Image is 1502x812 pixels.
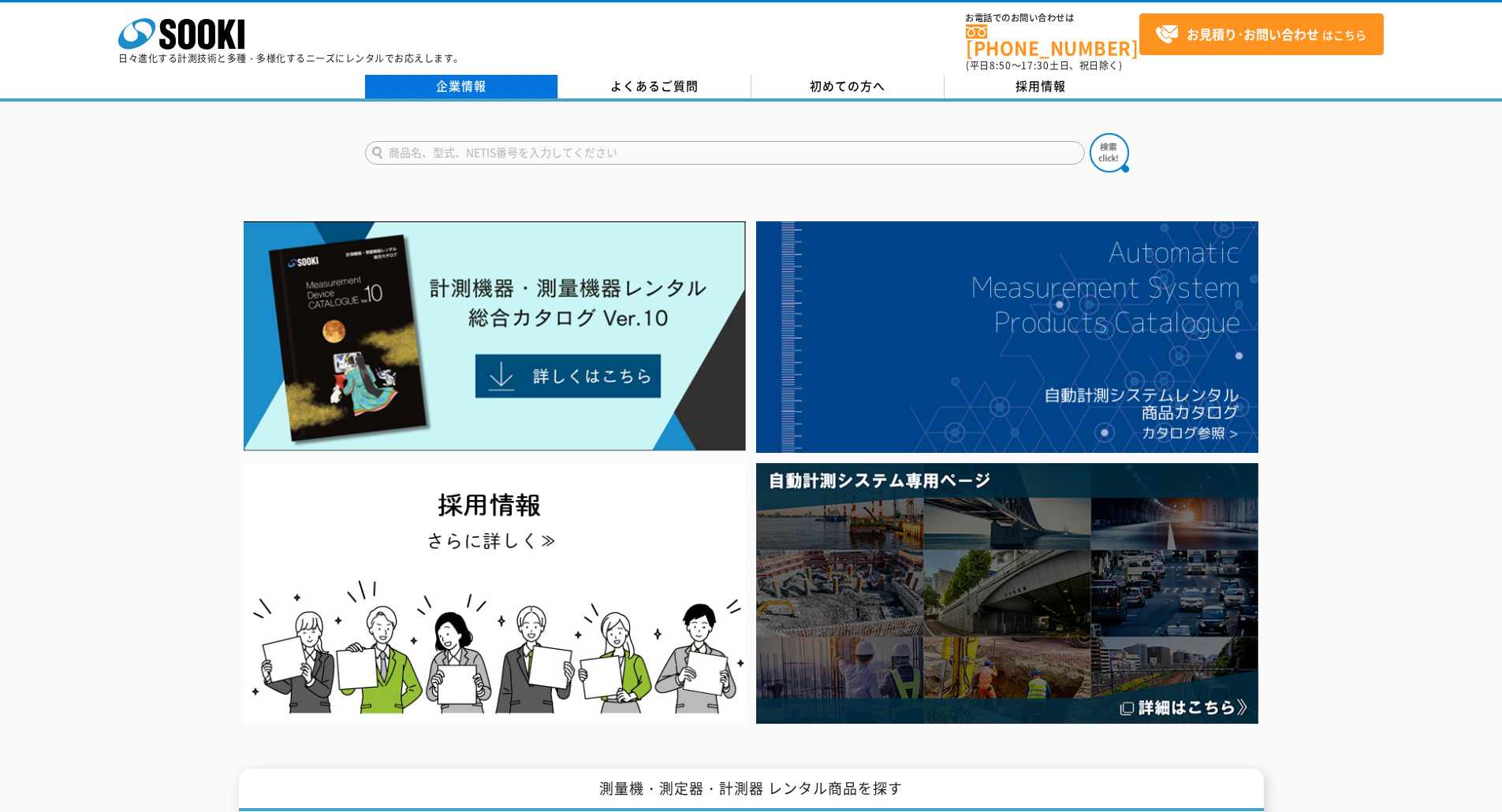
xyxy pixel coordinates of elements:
[558,75,751,98] a: よくあるご質問
[966,58,1122,72] span: (平日 ～ 土日、祝日除く)
[118,54,464,63] p: 日々進化する計測技術と多種・多様化するニーズにレンタルでお応えします。
[1090,133,1129,172] img: btn_search.png
[966,24,1139,57] a: [PHONE_NUMBER]
[1139,13,1384,55] a: お見積り･お問い合わせはこちら
[1155,23,1366,46] span: はこちら
[244,463,746,724] img: SOOKI recruit
[751,75,945,98] a: 初めての方へ
[966,13,1139,23] span: お電話でのお問い合わせは
[1021,58,1049,72] span: 17:30
[365,141,1085,165] input: 商品名、型式、NETIS番号を入力してください
[756,463,1258,724] img: 自動計測システム専用ページ
[945,75,1138,98] a: 採用情報
[1187,24,1319,43] strong: お見積り･お問い合わせ
[810,77,885,95] span: 初めての方へ
[239,769,1264,812] h1: 測量機・測定器・計測器 レンタル商品を探す
[244,221,746,451] img: Catalog Ver10
[990,58,1012,72] span: 8:50
[756,221,1258,453] img: 自動計測システムカタログ
[365,75,558,98] a: 企業情報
